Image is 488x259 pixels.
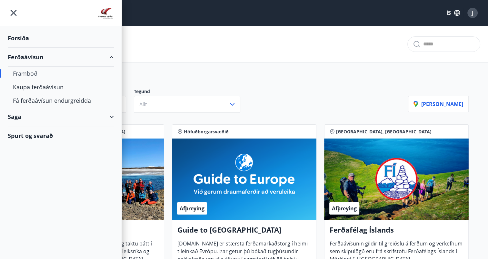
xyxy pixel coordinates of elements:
button: Allt [134,96,240,113]
h4: Guide to [GEOGRAPHIC_DATA] [177,225,311,240]
div: Spurt og svarað [8,126,114,145]
button: J [465,5,480,21]
span: Afþreying [332,205,357,212]
span: Afþreying [180,205,204,212]
button: menu [8,7,19,19]
span: [GEOGRAPHIC_DATA], [GEOGRAPHIC_DATA] [336,129,432,135]
span: Höfuðborgarsvæðið [184,129,229,135]
p: Tegund [134,88,248,96]
img: union_logo [97,7,114,20]
p: [PERSON_NAME] [413,101,463,108]
span: Allt [139,101,147,108]
div: Kaupa ferðaávísun [13,80,109,94]
div: Ferðaávísun [8,48,114,67]
div: Fá ferðaávísun endurgreidda [13,94,109,107]
h4: Ferðafélag Íslands [330,225,463,240]
div: Forsíða [8,29,114,48]
button: ÍS [443,7,463,19]
div: Saga [8,107,114,126]
button: [PERSON_NAME] [408,96,469,112]
span: J [472,9,473,16]
div: Framboð [13,67,109,80]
